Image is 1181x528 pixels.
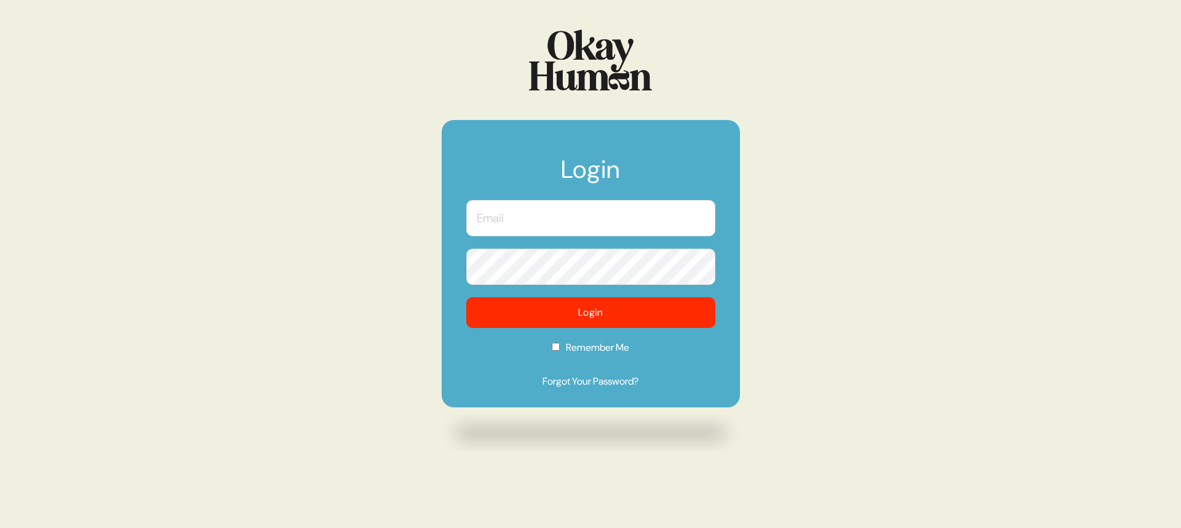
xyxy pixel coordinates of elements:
h1: Login [466,157,715,194]
button: Login [466,297,715,328]
img: Drop shadow [442,414,740,452]
img: Logo [529,30,652,90]
label: Remember Me [466,340,715,363]
input: Email [466,200,715,236]
input: Remember Me [552,343,560,351]
a: Forgot Your Password? [466,374,715,389]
